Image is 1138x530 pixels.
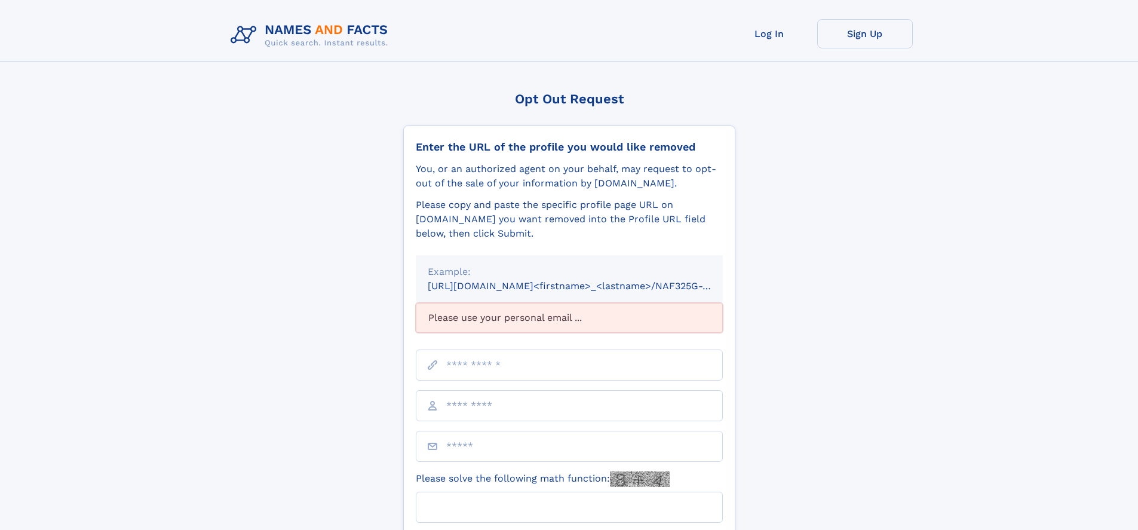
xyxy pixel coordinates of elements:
label: Please solve the following math function: [416,471,670,487]
div: Enter the URL of the profile you would like removed [416,140,723,154]
div: You, or an authorized agent on your behalf, may request to opt-out of the sale of your informatio... [416,162,723,191]
div: Please copy and paste the specific profile page URL on [DOMAIN_NAME] you want removed into the Pr... [416,198,723,241]
a: Log In [722,19,817,48]
img: Logo Names and Facts [226,19,398,51]
div: Please use your personal email ... [416,303,723,333]
div: Opt Out Request [403,91,735,106]
a: Sign Up [817,19,913,48]
small: [URL][DOMAIN_NAME]<firstname>_<lastname>/NAF325G-xxxxxxxx [428,280,746,292]
div: Example: [428,265,711,279]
